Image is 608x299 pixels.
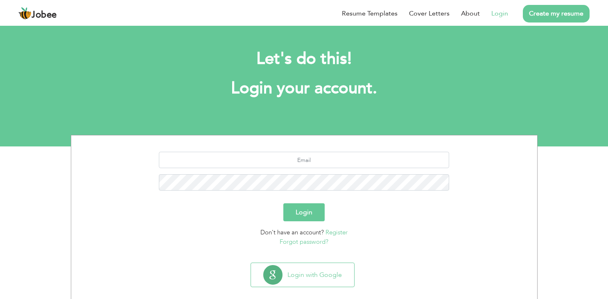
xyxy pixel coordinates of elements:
[83,78,525,99] h1: Login your account.
[251,263,354,287] button: Login with Google
[491,9,508,18] a: Login
[325,228,348,236] a: Register
[32,11,57,20] span: Jobee
[159,152,449,168] input: Email
[18,7,32,20] img: jobee.io
[18,7,57,20] a: Jobee
[523,5,590,22] a: Create my resume
[260,228,324,236] span: Don't have an account?
[83,48,525,70] h2: Let's do this!
[409,9,450,18] a: Cover Letters
[342,9,398,18] a: Resume Templates
[461,9,480,18] a: About
[280,238,328,246] a: Forgot password?
[283,203,325,221] button: Login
